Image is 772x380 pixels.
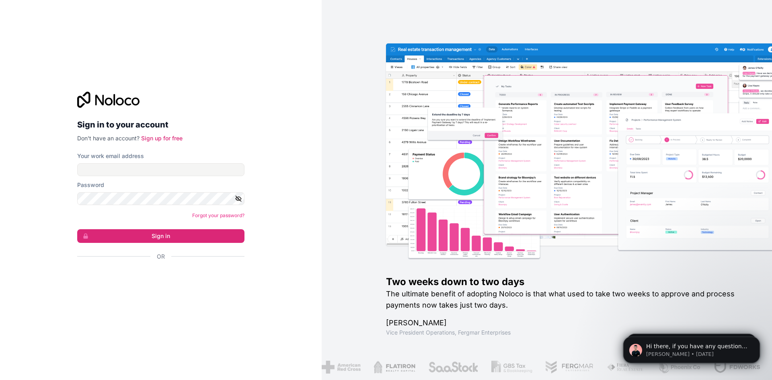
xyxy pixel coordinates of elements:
[386,288,746,311] h2: The ultimate benefit of adopting Noloco is that what used to take two weeks to approve and proces...
[428,361,479,374] img: /assets/saastock-C6Zbiodz.png
[611,320,772,376] iframe: Intercom notifications message
[77,181,104,189] label: Password
[386,317,746,329] h1: [PERSON_NAME]
[73,269,242,287] iframe: Sign in with Google Button
[157,253,165,261] span: Or
[77,117,244,132] h2: Sign in to your account
[192,212,244,218] a: Forgot your password?
[386,275,746,288] h1: Two weeks down to two days
[141,135,183,142] a: Sign up for free
[322,361,361,374] img: /assets/american-red-cross-BAupjrZR.png
[77,192,244,205] input: Password
[77,135,140,142] span: Don't have an account?
[77,229,244,243] button: Sign in
[386,329,746,337] h1: Vice President Operations , Fergmar Enterprises
[491,361,532,374] img: /assets/gbstax-C-GtDUiK.png
[545,361,594,374] img: /assets/fergmar-CudnrXN5.png
[607,361,645,374] img: /assets/fiera-fwj2N5v4.png
[374,361,415,374] img: /assets/flatiron-C8eUkumj.png
[77,152,144,160] label: Your work email address
[77,163,244,176] input: Email address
